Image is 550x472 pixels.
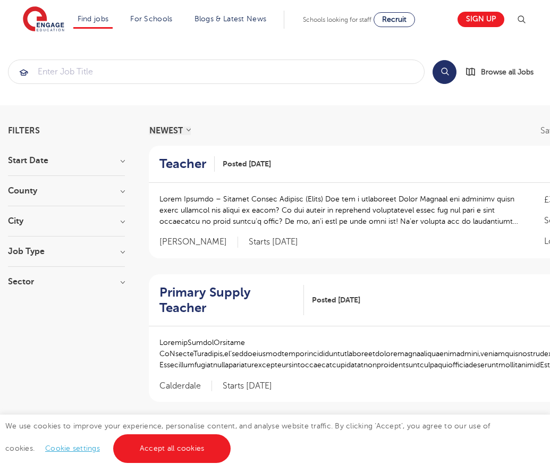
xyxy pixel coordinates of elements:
span: Posted [DATE] [223,158,271,170]
p: Starts [DATE] [249,237,298,248]
h2: Primary Supply Teacher [159,285,295,316]
span: Calderdale [159,381,212,392]
a: Accept all cookies [113,434,231,463]
a: Browse all Jobs [465,66,542,78]
div: Submit [8,60,425,84]
span: Schools looking for staff [303,16,371,23]
a: Find jobs [78,15,109,23]
a: Primary Supply Teacher [159,285,304,316]
span: [PERSON_NAME] [159,237,238,248]
a: Teacher [159,156,215,172]
input: Submit [9,60,424,83]
h3: Job Type [8,247,125,256]
h2: Teacher [159,156,206,172]
h3: Sector [8,277,125,286]
p: Starts [DATE] [223,381,272,392]
a: Sign up [458,12,504,27]
p: Lorem Ipsumdo – Sitamet Consec Adipisc (Elits) Doe tem i utlaboreet Dolor Magnaal eni adminimv qu... [159,193,523,227]
h3: City [8,217,125,225]
span: Recruit [382,15,407,23]
span: We use cookies to improve your experience, personalise content, and analyse website traffic. By c... [5,422,490,452]
h3: Start Date [8,156,125,165]
img: Engage Education [23,6,64,33]
span: Posted [DATE] [312,294,360,306]
span: Browse all Jobs [481,66,534,78]
a: Cookie settings [45,444,100,452]
span: Filters [8,127,40,135]
h3: County [8,187,125,195]
button: Search [433,60,456,84]
a: Recruit [374,12,415,27]
a: Blogs & Latest News [194,15,267,23]
a: For Schools [130,15,172,23]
